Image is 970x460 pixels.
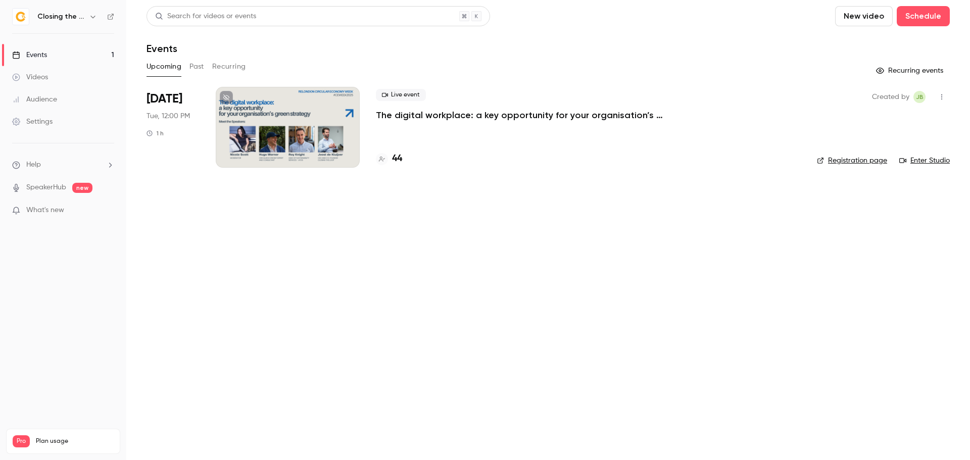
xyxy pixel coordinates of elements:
[12,117,53,127] div: Settings
[872,91,909,103] span: Created by
[212,59,246,75] button: Recurring
[817,156,887,166] a: Registration page
[26,160,41,170] span: Help
[37,12,85,22] h6: Closing the Loop
[72,183,92,193] span: new
[12,94,57,105] div: Audience
[147,42,177,55] h1: Events
[26,205,64,216] span: What's new
[835,6,893,26] button: New video
[147,59,181,75] button: Upcoming
[13,435,30,447] span: Pro
[155,11,256,22] div: Search for videos or events
[376,152,402,166] a: 44
[392,152,402,166] h4: 44
[913,91,926,103] span: Jan Baker
[147,91,182,107] span: [DATE]
[147,87,200,168] div: Oct 21 Tue, 11:00 AM (Europe/London)
[36,437,114,445] span: Plan usage
[13,9,29,25] img: Closing the Loop
[147,111,190,121] span: Tue, 12:00 PM
[916,91,924,103] span: JB
[12,72,48,82] div: Videos
[899,156,950,166] a: Enter Studio
[376,89,426,101] span: Live event
[189,59,204,75] button: Past
[376,109,679,121] a: The digital workplace: a key opportunity for your organisation’s green strategy
[12,160,114,170] li: help-dropdown-opener
[897,6,950,26] button: Schedule
[26,182,66,193] a: SpeakerHub
[147,129,164,137] div: 1 h
[102,206,114,215] iframe: Noticeable Trigger
[12,50,47,60] div: Events
[871,63,950,79] button: Recurring events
